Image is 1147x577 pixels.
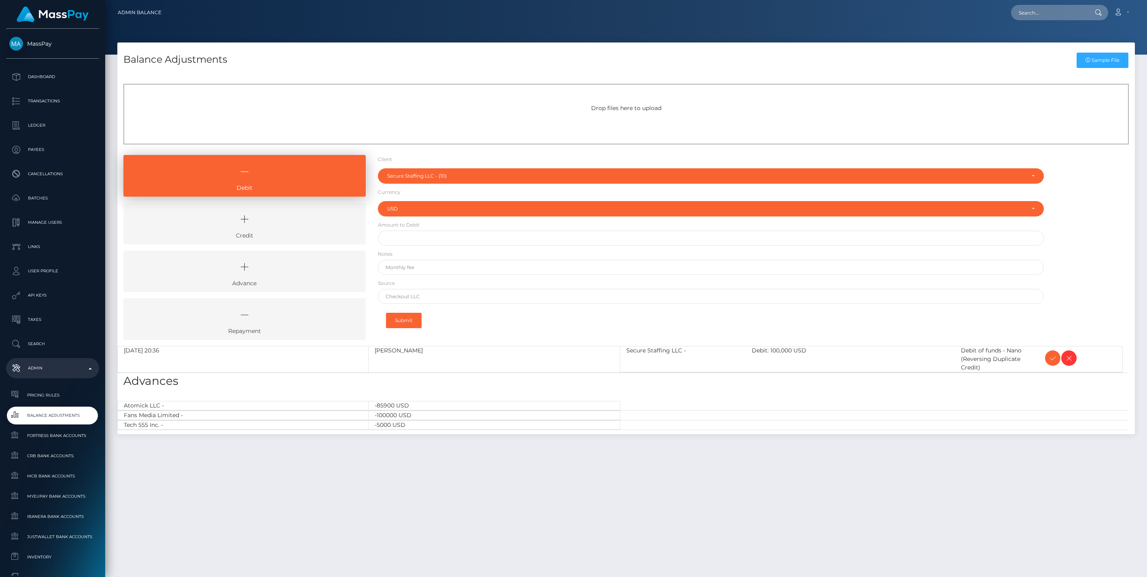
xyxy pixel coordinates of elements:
[123,373,1129,389] h3: Advances
[378,201,1044,216] button: USD
[9,390,96,400] span: Pricing Rules
[6,334,99,354] a: Search
[386,313,422,328] button: Submit
[387,173,1026,179] div: Secure Staffing LLC - (10)
[6,508,99,525] a: Ibanera Bank Accounts
[9,471,96,481] span: MCB Bank Accounts
[378,289,1044,304] input: Checkout LLC
[955,346,1039,372] div: Debit of funds - Nano (Reversing Duplicate Credit)
[6,548,99,566] a: Inventory
[9,411,96,420] span: Balance Adjustments
[9,451,96,460] span: CRB Bank Accounts
[6,447,99,465] a: CRB Bank Accounts
[9,512,96,521] span: Ibanera Bank Accounts
[1011,5,1087,20] input: Search...
[123,155,366,197] a: Debit
[9,241,96,253] p: Links
[6,164,99,184] a: Cancellations
[6,40,99,47] span: MassPay
[9,37,23,51] img: MassPay
[6,358,99,378] a: Admin
[378,260,1044,275] input: Monthly fee
[9,192,96,204] p: Batches
[1077,53,1128,68] a: Sample File
[9,431,96,440] span: Fortress Bank Accounts
[369,346,620,373] div: [PERSON_NAME]
[9,552,96,562] span: Inventory
[591,104,661,112] span: Drop files here to upload
[620,346,746,372] div: Secure Staffing LLC -
[6,261,99,281] a: User Profile
[9,492,96,501] span: MyEUPay Bank Accounts
[369,420,620,430] div: -5000 USD
[117,420,369,430] div: Tech 555 Inc. -
[6,115,99,136] a: Ledger
[9,532,96,541] span: JustWallet Bank Accounts
[123,250,366,292] a: Advance
[6,91,99,111] a: Transactions
[6,67,99,87] a: Dashboard
[378,221,420,229] label: Amount to Debit
[123,298,366,340] a: Repayment
[6,212,99,233] a: Manage Users
[9,168,96,180] p: Cancellations
[9,71,96,83] p: Dashboard
[6,310,99,330] a: Taxes
[746,346,955,372] div: Debit: 100,000 USD
[6,427,99,444] a: Fortress Bank Accounts
[9,144,96,156] p: Payees
[378,168,1044,184] button: Secure Staffing LLC - (10)
[9,289,96,301] p: API Keys
[6,488,99,505] a: MyEUPay Bank Accounts
[9,338,96,350] p: Search
[123,203,366,244] a: Credit
[117,401,369,410] div: Atomick LLC -
[6,140,99,160] a: Payees
[378,250,392,258] label: Notes
[117,346,369,373] div: [DATE] 20:36
[17,6,89,22] img: MassPay Logo
[378,280,395,287] label: Source
[369,401,620,410] div: -85900 USD
[9,216,96,229] p: Manage Users
[117,411,369,420] div: Fans Media Limited -
[6,188,99,208] a: Batches
[378,156,392,163] label: Client
[6,467,99,485] a: MCB Bank Accounts
[6,528,99,545] a: JustWallet Bank Accounts
[369,411,620,420] div: -100000 USD
[6,285,99,305] a: API Keys
[9,119,96,132] p: Ledger
[9,362,96,374] p: Admin
[118,4,161,21] a: Admin Balance
[6,407,99,424] a: Balance Adjustments
[6,386,99,404] a: Pricing Rules
[378,189,401,196] label: Currency
[9,95,96,107] p: Transactions
[387,206,1026,212] div: USD
[9,314,96,326] p: Taxes
[123,53,227,67] h4: Balance Adjustments
[9,265,96,277] p: User Profile
[6,237,99,257] a: Links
